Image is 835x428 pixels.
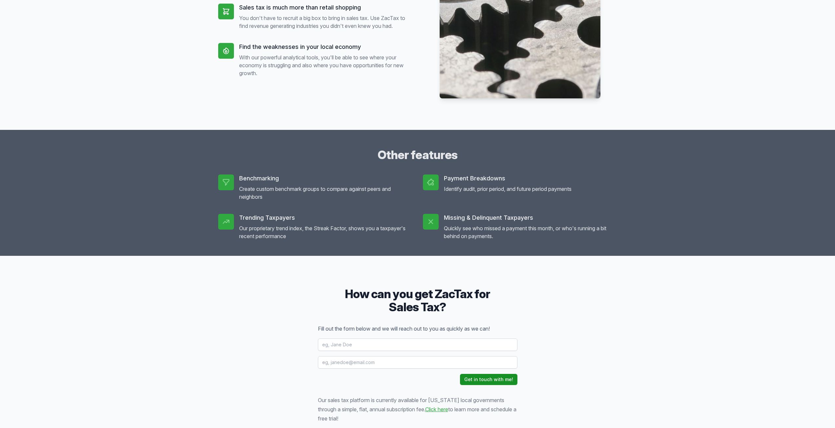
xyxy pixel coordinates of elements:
button: Get in touch with me! [460,374,517,385]
p: You don't have to recruit a big box to bring in sales tax. Use ZacTax to find revenue generating ... [239,14,412,30]
h5: Find the weaknesses in your local economy [239,43,412,51]
p: Create custom benchmark groups to compare against peers and neighbors [239,185,412,201]
a: Click here [425,406,448,413]
p: Identify audit, prior period, and future period payments [444,185,572,193]
p: Our proprietary trend index, the Streak Factor, shows you a taxpayer's recent performance [239,224,412,240]
h5: Payment Breakdowns [444,174,572,182]
p: Our sales tax platform is currently available for [US_STATE] local governments through a simple, ... [318,396,517,423]
h5: Trending Taxpayers [239,214,412,222]
p: With our powerful analytical tools, you'll be able to see where your economy is struggling and al... [239,53,412,77]
h5: Sales tax is much more than retail shopping [239,4,412,11]
h5: Benchmarking [239,174,412,182]
h5: Missing & Delinquent Taxpayers [444,214,617,222]
p: Quickly see who missed a payment this month, or who's running a bit behind on payments. [444,224,617,240]
h3: How can you get ZacTax for Sales Tax? [318,287,517,314]
h3: Other features [218,148,617,161]
p: Fill out the form below and we will reach out to you as quickly as we can! [318,324,517,333]
input: eg, Jane Doe [318,338,517,351]
input: eg, janedoe@email.com [318,356,517,369]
